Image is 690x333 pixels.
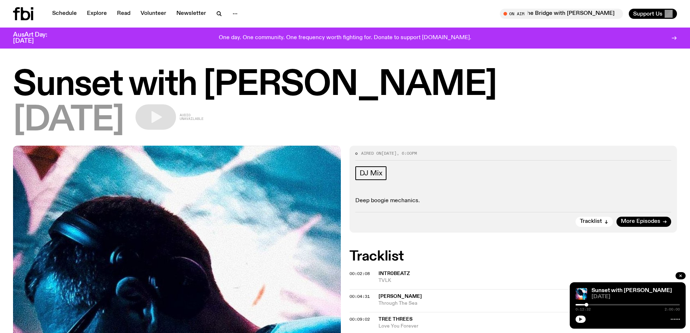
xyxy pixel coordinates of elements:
span: [PERSON_NAME] [379,294,422,299]
span: DJ Mix [360,169,382,177]
span: 00:04:31 [350,294,370,299]
button: 00:04:31 [350,295,370,299]
span: Tracklist [580,219,602,224]
a: More Episodes [616,217,671,227]
a: Read [113,9,135,19]
span: [DATE] [381,150,397,156]
p: One day. One community. One frequency worth fighting for. Donate to support [DOMAIN_NAME]. [219,35,471,41]
a: Volunteer [136,9,171,19]
a: Schedule [48,9,81,19]
a: Newsletter [172,9,210,19]
h1: Sunset with [PERSON_NAME] [13,69,677,101]
h2: Tracklist [350,250,677,263]
span: Tree Threes [379,317,413,322]
span: Support Us [633,11,662,17]
span: Through The Sea [379,300,677,307]
button: Support Us [629,9,677,19]
p: Deep boogie mechanics. [355,197,672,204]
img: Simon Caldwell stands side on, looking downwards. He has headphones on. Behind him is a brightly ... [576,288,587,300]
a: Explore [83,9,111,19]
span: 00:02:08 [350,271,370,276]
span: 2:00:00 [665,308,680,311]
span: TVLK [379,277,677,284]
h3: AusArt Day: [DATE] [13,32,59,44]
span: , 6:00pm [397,150,417,156]
span: [DATE] [591,294,680,300]
span: intr0beatz [379,271,410,276]
span: 00:09:02 [350,316,370,322]
button: Tracklist [576,217,613,227]
button: 00:02:08 [350,272,370,276]
a: DJ Mix [355,166,387,180]
span: More Episodes [621,219,660,224]
button: 00:09:02 [350,317,370,321]
button: On AirThe Bridge with [PERSON_NAME] [500,9,623,19]
span: [DATE] [13,104,124,137]
span: Aired on [361,150,381,156]
span: Love You Forever [379,323,677,330]
span: Audio unavailable [180,113,204,121]
a: Sunset with [PERSON_NAME] [591,288,672,294]
span: 0:12:32 [576,308,591,311]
